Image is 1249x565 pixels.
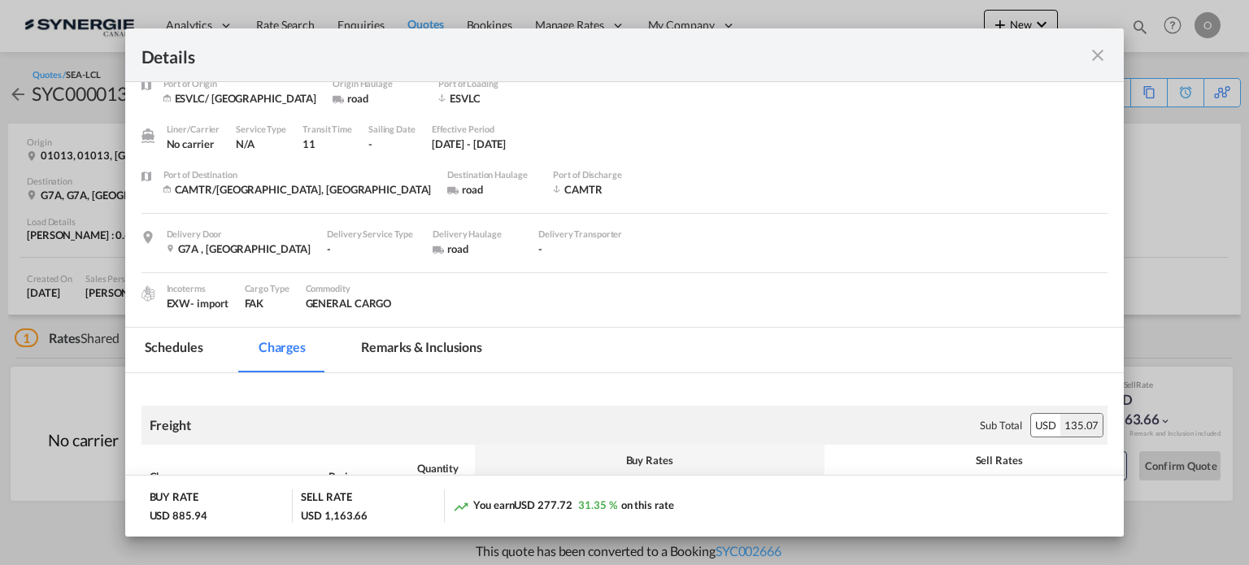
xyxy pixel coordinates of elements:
[167,296,228,311] div: EXW
[438,91,568,106] div: ESVLC
[163,91,317,106] div: ESVLC/ Valencia
[553,182,683,197] div: CAMTR
[833,453,1166,467] div: Sell Rates
[447,182,537,197] div: road
[453,498,469,515] md-icon: icon-trending-up
[453,498,673,515] div: You earn on this rate
[245,281,289,296] div: Cargo Type
[433,241,522,256] div: road
[1060,414,1103,437] div: 135.07
[483,453,816,467] div: Buy Rates
[368,122,416,137] div: Sailing Date
[538,227,628,241] div: Delivery Transporter
[245,296,289,311] div: FAK
[236,137,255,150] span: N/A
[163,76,317,91] div: Port of Origin
[447,167,537,182] div: Destination Haulage
[150,416,191,434] div: Freight
[150,508,207,523] div: USD 885.94
[306,297,392,310] span: GENERAL CARGO
[333,76,422,91] div: Origin Haulage
[302,137,352,151] div: 11
[578,498,616,511] span: 31.35 %
[433,227,522,241] div: Delivery Haulage
[980,418,1022,432] div: Sub Total
[167,122,220,137] div: Liner/Carrier
[368,137,416,151] div: -
[190,296,228,311] div: - import
[1088,46,1108,65] md-icon: icon-close fg-AAA8AD m-0 cursor
[327,227,416,241] div: Delivery Service Type
[438,76,568,91] div: Port of Loading
[514,498,572,511] span: USD 277.72
[167,241,311,256] div: G7A , Canada
[410,461,467,490] div: Quantity | Slab
[163,182,432,197] div: CAMTR/Montreal, QC
[342,328,502,372] md-tab-item: Remarks & Inclusions
[302,122,352,137] div: Transit Time
[327,241,416,256] div: -
[538,241,628,256] div: -
[432,122,507,137] div: Effective Period
[125,28,1125,537] md-dialog: Pickup Door ...
[1031,414,1060,437] div: USD
[329,469,394,484] div: Basis
[301,489,351,508] div: SELL RATE
[150,469,312,484] div: Charges
[301,508,368,523] div: USD 1,163.66
[150,489,198,508] div: BUY RATE
[125,328,223,372] md-tab-item: Schedules
[167,137,220,151] div: No carrier
[167,281,228,296] div: Incoterms
[306,281,392,296] div: Commodity
[163,167,432,182] div: Port of Destination
[167,227,311,241] div: Delivery Door
[553,167,683,182] div: Port of Discharge
[432,137,507,151] div: 29 Jul 2025 - 28 Aug 2025
[239,328,325,372] md-tab-item: Charges
[139,285,157,302] img: cargo.png
[125,328,518,372] md-pagination-wrapper: Use the left and right arrow keys to navigate between tabs
[236,122,286,137] div: Service Type
[333,91,422,106] div: road
[141,45,1012,65] div: Details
